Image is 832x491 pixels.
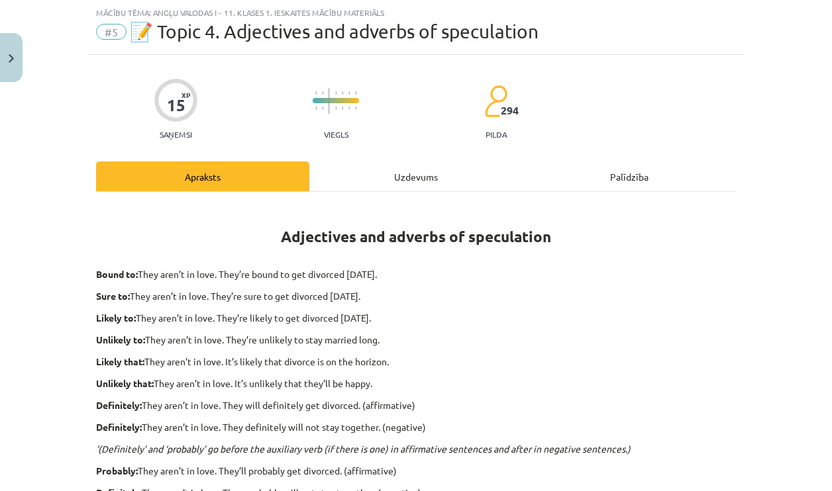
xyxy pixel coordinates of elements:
strong: Definitely: [96,399,142,411]
img: icon-short-line-57e1e144782c952c97e751825c79c345078a6d821885a25fce030b3d8c18986b.svg [342,91,343,95]
p: Viegls [324,130,348,139]
img: students-c634bb4e5e11cddfef0936a35e636f08e4e9abd3cc4e673bd6f9a4125e45ecb1.svg [484,85,507,118]
div: Apraksts [96,161,309,191]
p: They aren’t in love. They’re bound to get divorced [DATE]. [96,267,736,281]
strong: Likely that: [96,355,144,367]
p: They aren’t in love. They’re likely to get divorced [DATE]. [96,311,736,325]
p: pilda [486,130,507,139]
div: Uzdevums [309,161,523,191]
img: icon-long-line-d9ea69661e0d244f92f715978eff75569469978d946b2353a9bb055b3ed8787d.svg [329,88,330,114]
img: icon-short-line-57e1e144782c952c97e751825c79c345078a6d821885a25fce030b3d8c18986b.svg [348,107,350,110]
img: icon-short-line-57e1e144782c952c97e751825c79c345078a6d821885a25fce030b3d8c18986b.svg [335,91,337,95]
strong: Likely to: [96,312,136,324]
p: They aren’t in love. It’s likely that divorce is on the horizon. [96,355,736,369]
p: They aren’t in love. They’re sure to get divorced [DATE]. [96,289,736,303]
em: ‘(Definitely’ and ‘probably’ go before the auxiliary verb (if there is one) in affirmative senten... [96,443,631,455]
span: 📝 Topic 4. Adjectives and adverbs of speculation [130,21,539,42]
p: They aren’t in love. It’s unlikely that they’ll be happy. [96,377,736,390]
img: icon-short-line-57e1e144782c952c97e751825c79c345078a6d821885a25fce030b3d8c18986b.svg [322,107,323,110]
strong: Probably: [96,465,138,476]
strong: Unlikely to: [96,334,145,345]
img: icon-short-line-57e1e144782c952c97e751825c79c345078a6d821885a25fce030b3d8c18986b.svg [335,107,337,110]
p: They aren’t in love. They definitely will not stay together. (negative) [96,420,736,434]
strong: Adjectives and adverbs of speculation [281,227,551,246]
span: 294 [501,105,519,116]
img: icon-short-line-57e1e144782c952c97e751825c79c345078a6d821885a25fce030b3d8c18986b.svg [342,107,343,110]
strong: Unlikely that: [96,377,154,389]
img: icon-short-line-57e1e144782c952c97e751825c79c345078a6d821885a25fce030b3d8c18986b.svg [315,91,317,95]
p: They aren’t in love. They’ll probably get divorced. (affirmative) [96,464,736,478]
p: Saņemsi [154,130,197,139]
img: icon-short-line-57e1e144782c952c97e751825c79c345078a6d821885a25fce030b3d8c18986b.svg [322,91,323,95]
img: icon-close-lesson-0947bae3869378f0d4975bcd49f059093ad1ed9edebbc8119c70593378902aed.svg [9,54,14,63]
img: icon-short-line-57e1e144782c952c97e751825c79c345078a6d821885a25fce030b3d8c18986b.svg [355,107,356,110]
p: They aren’t in love. They’re unlikely to stay married long. [96,333,736,347]
strong: Definitely: [96,421,142,433]
img: icon-short-line-57e1e144782c952c97e751825c79c345078a6d821885a25fce030b3d8c18986b.svg [315,107,317,110]
img: icon-short-line-57e1e144782c952c97e751825c79c345078a6d821885a25fce030b3d8c18986b.svg [355,91,356,95]
strong: Sure to: [96,290,130,302]
img: icon-short-line-57e1e144782c952c97e751825c79c345078a6d821885a25fce030b3d8c18986b.svg [348,91,350,95]
div: 15 [167,96,185,114]
p: They aren’t in love. They will definitely get divorced. (affirmative) [96,398,736,412]
strong: Bound to: [96,268,138,280]
div: Mācību tēma: Angļu valodas i - 11. klases 1. ieskaites mācību materiāls [96,8,736,17]
span: XP [182,91,190,99]
span: #5 [96,24,127,40]
div: Palīdzība [523,161,736,191]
